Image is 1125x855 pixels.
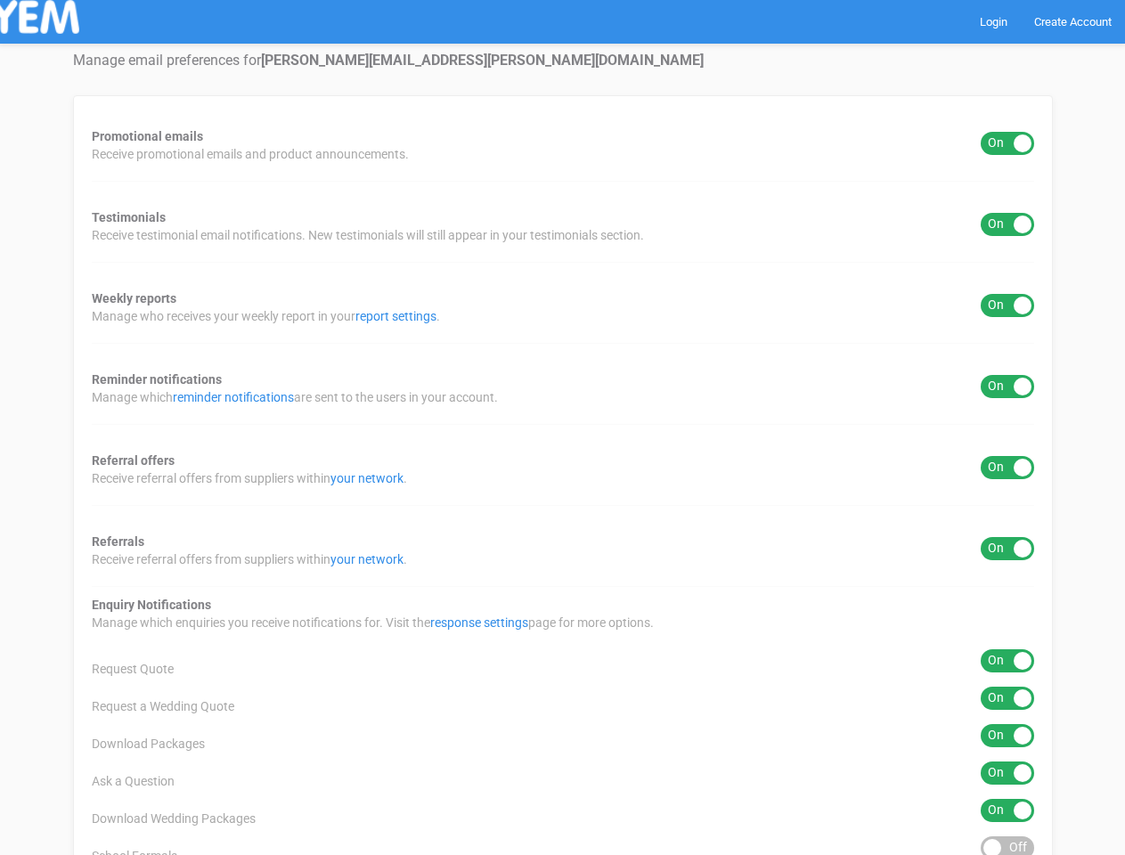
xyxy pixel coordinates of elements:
[92,550,407,568] span: Receive referral offers from suppliers within .
[92,145,409,163] span: Receive promotional emails and product announcements.
[92,697,234,715] span: Request a Wedding Quote
[92,534,144,549] strong: Referrals
[92,469,407,487] span: Receive referral offers from suppliers within .
[92,614,654,631] span: Manage which enquiries you receive notifications for. Visit the page for more options.
[92,735,205,753] span: Download Packages
[261,52,704,69] strong: [PERSON_NAME][EMAIL_ADDRESS][PERSON_NAME][DOMAIN_NAME]
[92,129,203,143] strong: Promotional emails
[92,772,175,790] span: Ask a Question
[92,453,175,468] strong: Referral offers
[330,471,404,485] a: your network
[92,810,256,827] span: Download Wedding Packages
[92,291,176,305] strong: Weekly reports
[92,210,166,224] strong: Testimonials
[92,226,644,244] span: Receive testimonial email notifications. New testimonials will still appear in your testimonials ...
[92,660,174,678] span: Request Quote
[355,309,436,323] a: report settings
[73,53,1053,69] h4: Manage email preferences for
[92,388,498,406] span: Manage which are sent to the users in your account.
[330,552,404,566] a: your network
[173,390,294,404] a: reminder notifications
[92,307,440,325] span: Manage who receives your weekly report in your .
[92,372,222,387] strong: Reminder notifications
[92,598,211,612] strong: Enquiry Notifications
[430,615,528,630] a: response settings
